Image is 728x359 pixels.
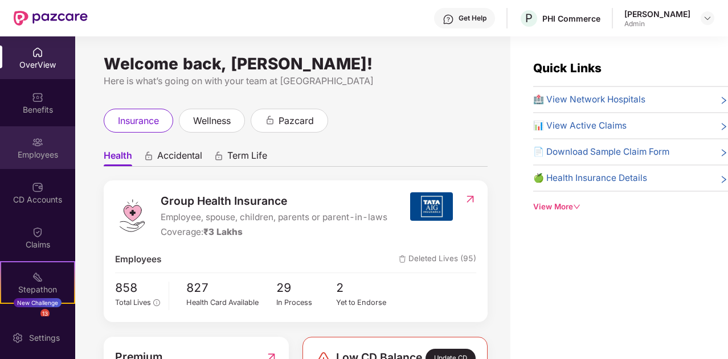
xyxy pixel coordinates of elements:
[265,115,275,125] div: animation
[161,225,387,239] div: Coverage:
[26,332,63,344] div: Settings
[459,14,486,23] div: Get Help
[624,9,690,19] div: [PERSON_NAME]
[153,299,159,306] span: info-circle
[533,171,647,185] span: 🍏 Health Insurance Details
[279,114,314,128] span: pazcard
[533,201,728,213] div: View More
[115,298,151,307] span: Total Lives
[104,59,488,68] div: Welcome back, [PERSON_NAME]!
[40,309,50,318] div: 13
[115,253,161,266] span: Employees
[276,279,337,298] span: 29
[399,255,406,263] img: deleteIcon
[186,297,276,308] div: Health Card Available
[32,181,43,193] img: svg+xml;base64,PHN2ZyBpZD0iQ0RfQWNjb3VudHMiIGRhdGEtbmFtZT0iQ0QgQWNjb3VudHMiIHhtbG5zPSJodHRwOi8vd3...
[227,150,267,166] span: Term Life
[336,297,396,308] div: Yet to Endorse
[719,174,728,185] span: right
[719,147,728,159] span: right
[719,121,728,133] span: right
[32,137,43,148] img: svg+xml;base64,PHN2ZyBpZD0iRW1wbG95ZWVzIiB4bWxucz0iaHR0cDovL3d3dy53My5vcmcvMjAwMC9zdmciIHdpZHRoPS...
[703,14,712,23] img: svg+xml;base64,PHN2ZyBpZD0iRHJvcGRvd24tMzJ4MzIiIHhtbG5zPSJodHRwOi8vd3d3LnczLm9yZy8yMDAwL3N2ZyIgd2...
[161,211,387,224] span: Employee, spouse, children, parents or parent-in-laws
[542,13,600,24] div: PHI Commerce
[399,253,476,266] span: Deleted Lives (95)
[533,93,645,106] span: 🏥 View Network Hospitals
[32,226,43,238] img: svg+xml;base64,PHN2ZyBpZD0iQ2xhaW0iIHhtbG5zPSJodHRwOi8vd3d3LnczLm9yZy8yMDAwL3N2ZyIgd2lkdGg9IjIwIi...
[32,271,43,283] img: svg+xml;base64,PHN2ZyB4bWxucz0iaHR0cDovL3d3dy53My5vcmcvMjAwMC9zdmciIHdpZHRoPSIyMSIgaGVpZ2h0PSIyMC...
[464,193,476,205] img: RedirectIcon
[533,145,669,159] span: 📄 Download Sample Claim Form
[144,151,154,161] div: animation
[1,284,74,295] div: Stepathon
[336,279,396,298] span: 2
[719,95,728,106] span: right
[161,192,387,209] span: Group Health Insurance
[186,279,276,298] span: 827
[14,11,88,26] img: New Pazcare Logo
[573,203,580,211] span: down
[115,199,149,233] img: logo
[104,150,132,166] span: Health
[12,332,23,344] img: svg+xml;base64,PHN2ZyBpZD0iU2V0dGluZy0yMHgyMCIgeG1sbnM9Imh0dHA6Ly93d3cudzMub3JnLzIwMDAvc3ZnIiB3aW...
[32,47,43,58] img: svg+xml;base64,PHN2ZyBpZD0iSG9tZSIgeG1sbnM9Imh0dHA6Ly93d3cudzMub3JnLzIwMDAvc3ZnIiB3aWR0aD0iMjAiIG...
[276,297,337,308] div: In Process
[104,74,488,88] div: Here is what’s going on with your team at [GEOGRAPHIC_DATA]
[203,226,243,237] span: ₹3 Lakhs
[410,192,453,221] img: insurerIcon
[525,11,533,25] span: P
[443,14,454,25] img: svg+xml;base64,PHN2ZyBpZD0iSGVscC0zMngzMiIgeG1sbnM9Imh0dHA6Ly93d3cudzMub3JnLzIwMDAvc3ZnIiB3aWR0aD...
[624,19,690,28] div: Admin
[193,114,231,128] span: wellness
[32,92,43,103] img: svg+xml;base64,PHN2ZyBpZD0iQmVuZWZpdHMiIHhtbG5zPSJodHRwOi8vd3d3LnczLm9yZy8yMDAwL3N2ZyIgd2lkdGg9Ij...
[115,279,160,298] span: 858
[533,119,627,133] span: 📊 View Active Claims
[118,114,159,128] span: insurance
[14,298,62,307] div: New Challenge
[533,61,602,75] span: Quick Links
[214,151,224,161] div: animation
[157,150,202,166] span: Accidental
